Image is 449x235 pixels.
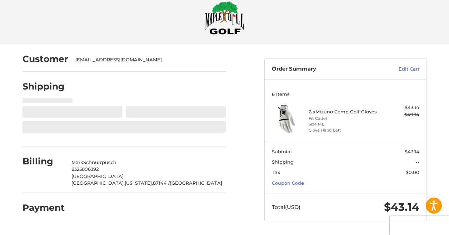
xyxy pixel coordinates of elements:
h2: Payment [23,202,65,213]
span: [GEOGRAPHIC_DATA] [170,180,222,186]
div: $49.14 [382,111,419,118]
h4: 6 x Mizuno Comp Golf Gloves [309,109,381,114]
span: 87144 / [153,180,170,186]
h2: Billing [23,156,64,167]
iframe: Google Customer Reviews [390,216,449,235]
span: Subtotal [272,149,292,154]
span: $43.14 [384,200,419,214]
li: Fit Cadet [309,116,381,122]
li: Glove Hand Left [309,127,381,133]
span: $43.14 [405,149,419,154]
div: $43.14 [382,104,419,111]
span: [US_STATE], [125,180,153,186]
div: [EMAIL_ADDRESS][DOMAIN_NAME] [75,56,219,63]
span: [GEOGRAPHIC_DATA] [71,173,124,179]
h3: 6 Items [272,91,419,97]
span: Total (USD) [272,204,300,210]
span: 8325806392 [71,166,99,172]
h2: Customer [23,53,68,65]
span: Mark [71,159,83,165]
li: Size ML [309,121,381,127]
span: Shipping [272,159,294,165]
span: $0.00 [406,169,419,175]
h3: Order Summary [272,66,372,73]
img: Maple Hill Golf [205,1,244,35]
h2: Shipping [23,81,65,92]
span: -- [416,159,419,165]
span: Tax [272,169,280,175]
span: [GEOGRAPHIC_DATA], [71,180,125,186]
span: Schnurrpusch [83,159,116,165]
a: Edit Cart [372,66,419,73]
a: Coupon Code [272,180,304,186]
